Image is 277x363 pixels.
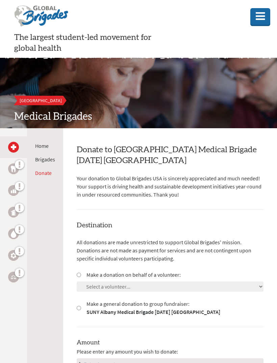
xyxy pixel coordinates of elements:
span: [GEOGRAPHIC_DATA] [20,97,62,104]
h2: Donate to [GEOGRAPHIC_DATA] Medical Brigade [DATE] [GEOGRAPHIC_DATA] [77,144,263,166]
img: Global Brigades Logo [14,5,68,32]
p: Your donation to Global Brigades USA is sincerely appreciated and much needed! Your support is dr... [77,174,263,199]
a: Dental [8,163,19,174]
h4: Destination [77,221,263,230]
img: Dental [11,166,16,172]
li: Donate [35,169,55,177]
img: Public Health [11,209,16,215]
img: Water [11,230,16,238]
a: Home [35,142,49,149]
img: Legal Empowerment [11,275,16,279]
a: Business [8,185,19,196]
label: Make a general donation to group fundraiser: [86,300,220,316]
strong: SUNY Albany Medical Brigade [DATE] [GEOGRAPHIC_DATA] [86,308,220,316]
li: Home [35,142,55,150]
p: The largest student-led movement for global health [14,32,169,54]
li: Brigades [35,155,55,163]
a: Brigades [35,156,55,163]
label: Amount [77,338,100,347]
a: [GEOGRAPHIC_DATA] [14,96,67,105]
label: Make a donation on behalf of a volunteer: [86,271,181,279]
a: Medical [8,142,19,153]
h2: Medical Brigades [14,111,263,123]
a: Engineering [8,250,19,261]
p: All donations are made unrestricted to support Global Brigades' mission. Donations are not made a... [77,238,263,263]
img: Medical [11,144,16,150]
a: Public Health [8,207,19,218]
span: Please enter any amount you wish to donate: [77,347,178,356]
img: Business [11,188,16,193]
a: Water [8,228,19,239]
a: Donate [35,169,52,176]
a: Legal Empowerment [8,272,19,282]
img: Engineering [11,253,16,258]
